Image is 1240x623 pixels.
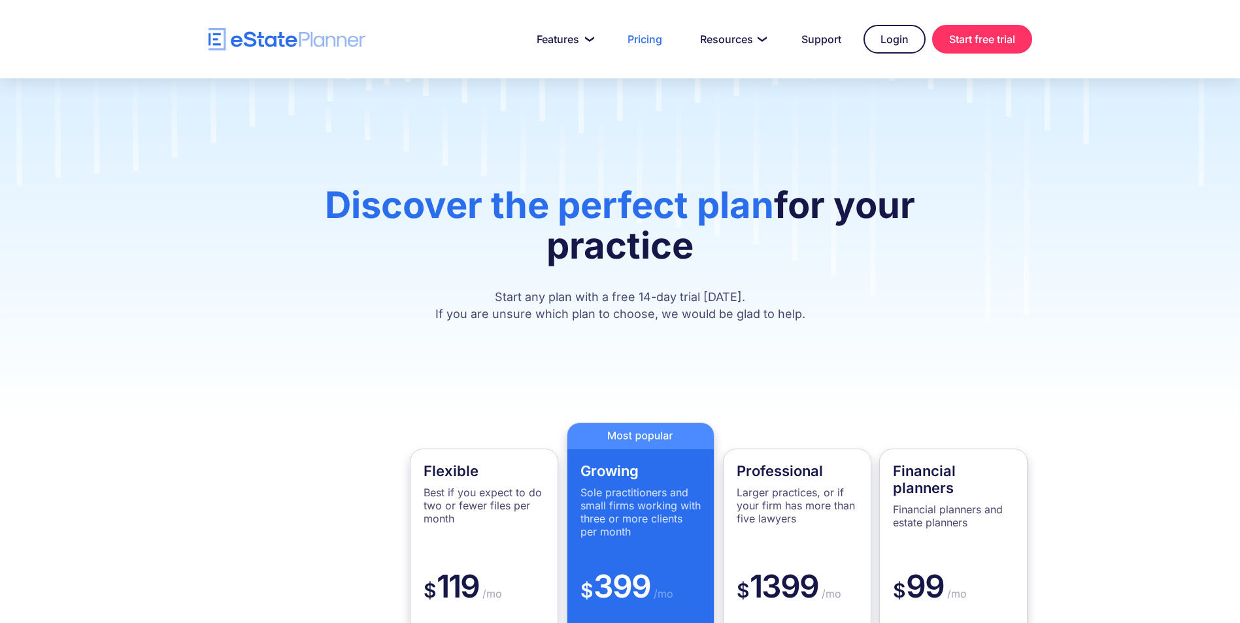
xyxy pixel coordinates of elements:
a: Start free trial [932,25,1032,54]
h1: for your practice [267,185,972,279]
span: /mo [818,587,841,600]
p: Best if you expect to do two or fewer files per month [424,486,545,525]
h4: Professional [737,462,858,479]
p: Financial planners and estate planners [893,503,1014,529]
a: Pricing [612,26,678,52]
span: /mo [479,587,502,600]
span: Discover the perfect plan [325,183,774,227]
p: Larger practices, or if your firm has more than five lawyers [737,486,858,525]
span: $ [893,579,906,602]
span: $ [424,579,437,602]
a: Features [521,26,605,52]
p: Start any plan with a free 14-day trial [DATE]. If you are unsure which plan to choose, we would ... [267,289,972,323]
span: $ [580,579,594,602]
a: home [209,28,365,51]
h4: Growing [580,462,701,479]
a: Support [786,26,857,52]
span: /mo [650,587,673,600]
h4: Financial planners [893,462,1014,496]
a: Login [863,25,926,54]
span: /mo [944,587,967,600]
a: Resources [684,26,779,52]
p: Sole practitioners and small firms working with three or more clients per month [580,486,701,538]
h4: Flexible [424,462,545,479]
span: $ [737,579,750,602]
